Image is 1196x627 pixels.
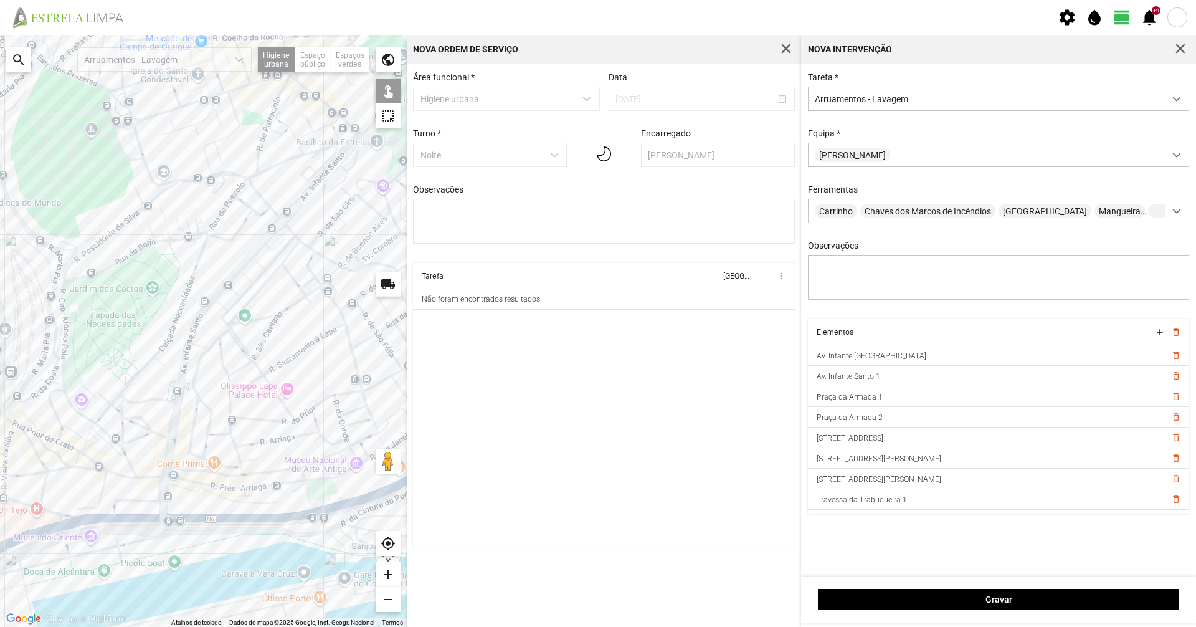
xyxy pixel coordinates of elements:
div: add [376,562,401,587]
button: delete_outline [1170,412,1180,422]
div: Nova intervenção [808,45,892,54]
button: delete_outline [1170,350,1180,360]
div: remove [376,587,401,612]
div: touch_app [376,79,401,103]
div: Nova Ordem de Serviço [413,45,518,54]
span: Praça da Armada 1 [817,393,883,401]
span: [STREET_ADDRESS] [817,434,883,443]
span: Dados do mapa ©2025 Google, Inst. Geogr. Nacional [229,619,374,626]
div: Espaço público [295,47,331,72]
button: delete_outline [1170,494,1180,504]
a: Abrir esta área no Google Maps (abre uma nova janela) [3,611,44,627]
img: Google [3,611,44,627]
label: Encarregado [641,128,691,138]
img: file [9,6,137,29]
div: search [6,47,31,72]
div: Espaços verdes [331,47,369,72]
label: Observações [808,241,858,251]
button: Arraste o Pegman para o mapa para abrir o Street View [376,449,401,474]
span: Praça da Armada 2 [817,413,883,422]
div: Higiene urbana [258,47,295,72]
span: more_vert [776,271,786,281]
span: notifications [1140,8,1159,27]
span: [PERSON_NAME] [815,148,890,162]
span: Chaves dos Marcos de Incêndios [860,204,995,218]
button: delete_outline [1170,371,1180,381]
button: delete_outline [1170,474,1180,484]
div: my_location [376,531,401,556]
div: public [376,47,401,72]
span: [STREET_ADDRESS][PERSON_NAME] [817,454,941,463]
span: settings [1058,8,1076,27]
button: delete_outline [1170,433,1180,443]
div: Tarefa [422,272,444,280]
span: [STREET_ADDRESS][PERSON_NAME] [817,475,941,484]
label: Tarefa * [808,72,838,82]
div: dropdown trigger [1165,87,1189,110]
label: Equipa * [808,128,840,138]
button: delete_outline [1170,391,1180,401]
span: Gravar [825,595,1173,605]
span: Mangueira [1094,204,1145,218]
button: add [1154,327,1164,337]
label: Data [609,72,627,82]
span: Arruamentos - Lavagem [809,87,1165,110]
div: +9 [1152,6,1160,15]
a: Termos (abre num novo separador) [382,619,403,626]
div: [GEOGRAPHIC_DATA] [723,272,749,280]
span: water_drop [1085,8,1104,27]
span: [GEOGRAPHIC_DATA] [999,204,1091,218]
label: Ferramentas [808,184,858,194]
label: Turno * [413,128,441,138]
span: Av. Infante Santo 1 [817,372,880,381]
div: local_shipping [376,272,401,297]
div: Não foram encontrados resultados! [422,295,542,304]
div: Elementos [817,328,853,337]
label: Área funcional * [413,72,475,82]
button: Atalhos de teclado [171,618,222,627]
button: Gravar [818,589,1179,610]
button: delete_outline [1170,327,1180,337]
button: delete_outline [1170,453,1180,463]
span: Travessa da Trabuqueira 1 [817,495,907,504]
label: Observações [413,184,463,194]
span: Av. Infante [GEOGRAPHIC_DATA] [817,352,926,360]
span: view_day [1113,8,1131,27]
span: Carrinho [815,204,857,218]
div: highlight_alt [376,103,401,128]
img: 01n.svg [597,141,612,167]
